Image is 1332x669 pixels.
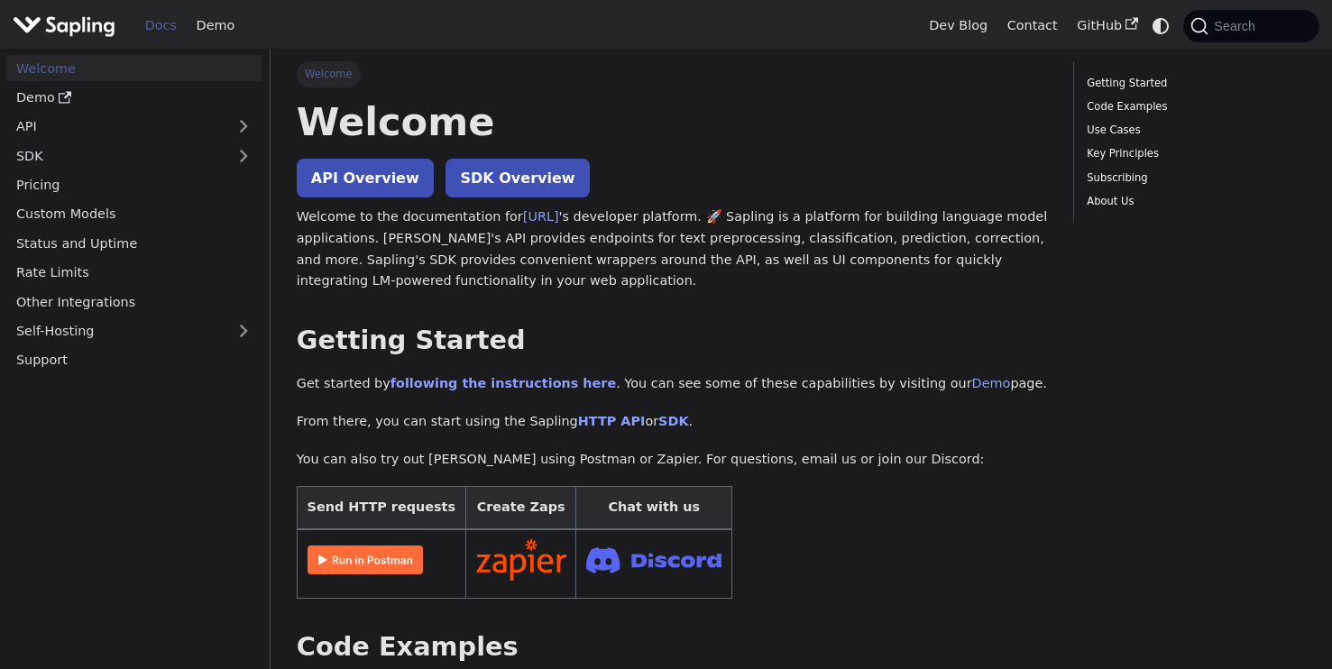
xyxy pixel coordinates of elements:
[6,289,262,315] a: Other Integrations
[1087,98,1300,115] a: Code Examples
[297,325,1047,357] h2: Getting Started
[1087,193,1300,210] a: About Us
[297,373,1047,395] p: Get started by . You can see some of these capabilities by visiting our page.
[6,347,262,373] a: Support
[1067,12,1147,40] a: GitHub
[586,542,721,579] img: Join Discord
[297,97,1047,146] h1: Welcome
[6,142,225,169] a: SDK
[1087,145,1300,162] a: Key Principles
[6,201,262,227] a: Custom Models
[135,12,187,40] a: Docs
[1087,75,1300,92] a: Getting Started
[6,85,262,111] a: Demo
[297,487,465,529] th: Send HTTP requests
[6,55,262,81] a: Welcome
[297,61,1047,87] nav: Breadcrumbs
[6,318,262,344] a: Self-Hosting
[1208,19,1266,33] span: Search
[465,487,576,529] th: Create Zaps
[297,411,1047,433] p: From there, you can start using the Sapling or .
[972,376,1011,390] a: Demo
[308,545,423,574] img: Run in Postman
[297,206,1047,292] p: Welcome to the documentation for 's developer platform. 🚀 Sapling is a platform for building lang...
[523,209,559,224] a: [URL]
[446,159,589,197] a: SDK Overview
[1183,10,1318,42] button: Search (Command+K)
[6,230,262,256] a: Status and Uptime
[13,13,115,39] img: Sapling.ai
[476,539,566,581] img: Connect in Zapier
[297,449,1047,471] p: You can also try out [PERSON_NAME] using Postman or Zapier. For questions, email us or join our D...
[1148,13,1174,39] button: Switch between dark and light mode (currently system mode)
[1087,170,1300,187] a: Subscribing
[297,631,1047,664] h2: Code Examples
[297,61,361,87] span: Welcome
[390,376,616,390] a: following the instructions here
[6,114,225,140] a: API
[13,13,122,39] a: Sapling.aiSapling.ai
[919,12,997,40] a: Dev Blog
[658,414,688,428] a: SDK
[576,487,732,529] th: Chat with us
[1087,122,1300,139] a: Use Cases
[578,414,646,428] a: HTTP API
[6,260,262,286] a: Rate Limits
[187,12,244,40] a: Demo
[997,12,1068,40] a: Contact
[225,142,262,169] button: Expand sidebar category 'SDK'
[297,159,434,197] a: API Overview
[225,114,262,140] button: Expand sidebar category 'API'
[6,172,262,198] a: Pricing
